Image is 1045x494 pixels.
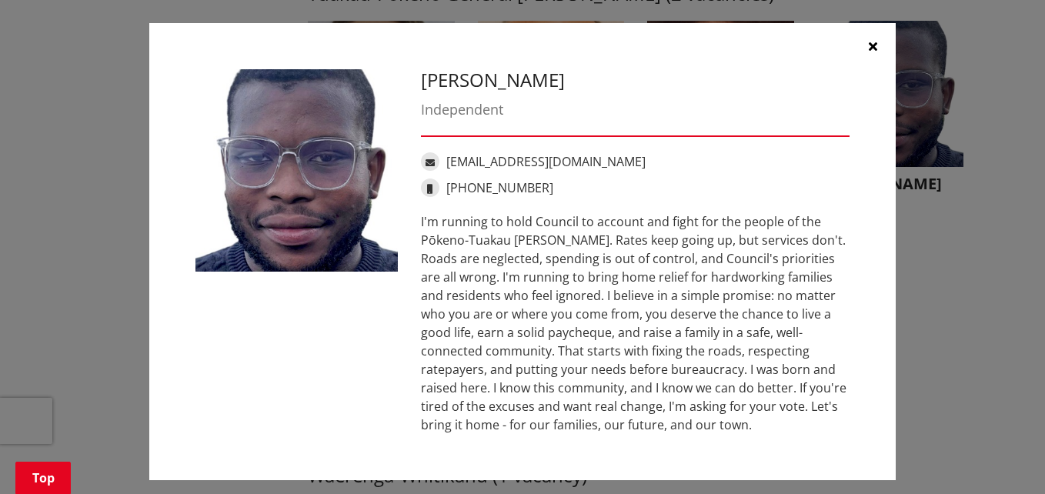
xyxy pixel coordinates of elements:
a: [EMAIL_ADDRESS][DOMAIN_NAME] [446,153,646,170]
iframe: Messenger Launcher [974,429,1030,485]
div: Independent [421,99,850,120]
a: Top [15,462,71,494]
img: WO-W-TP__RODRIGUES_F__FYycs [195,69,398,272]
a: [PHONE_NUMBER] [446,179,553,196]
h3: [PERSON_NAME] [421,69,850,92]
div: I'm running to hold Council to account and fight for the people of the Pōkeno-Tuakau [PERSON_NAME... [421,212,850,434]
